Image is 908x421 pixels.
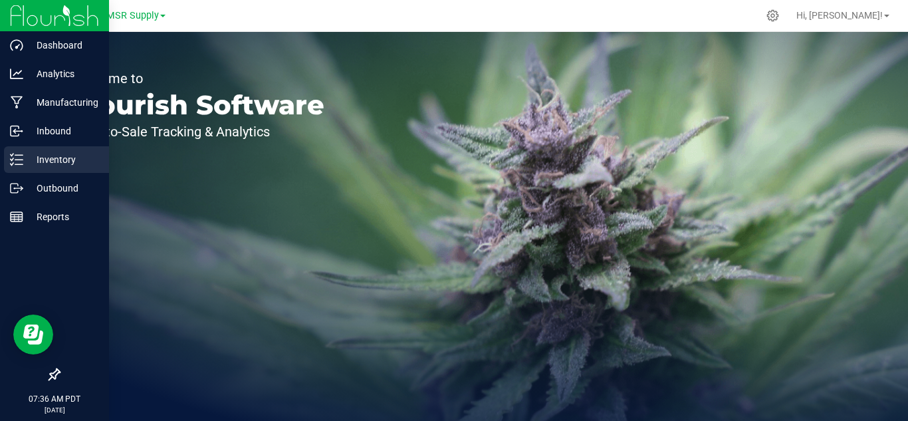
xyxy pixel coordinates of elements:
[10,210,23,223] inline-svg: Reports
[23,66,103,82] p: Analytics
[23,209,103,225] p: Reports
[13,315,53,354] iframe: Resource center
[23,37,103,53] p: Dashboard
[10,96,23,109] inline-svg: Manufacturing
[6,393,103,405] p: 07:36 AM PDT
[6,405,103,415] p: [DATE]
[10,124,23,138] inline-svg: Inbound
[764,9,781,22] div: Manage settings
[23,180,103,196] p: Outbound
[796,10,883,21] span: Hi, [PERSON_NAME]!
[23,152,103,168] p: Inventory
[10,182,23,195] inline-svg: Outbound
[72,72,324,85] p: Welcome to
[10,67,23,80] inline-svg: Analytics
[10,39,23,52] inline-svg: Dashboard
[23,123,103,139] p: Inbound
[10,153,23,166] inline-svg: Inventory
[23,94,103,110] p: Manufacturing
[106,10,159,21] span: MSR Supply
[72,92,324,118] p: Flourish Software
[72,125,324,138] p: Seed-to-Sale Tracking & Analytics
